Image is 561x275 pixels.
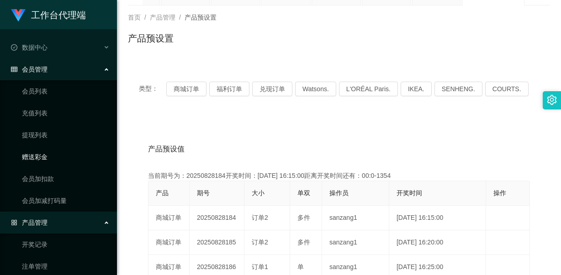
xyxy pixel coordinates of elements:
a: 会员加减打码量 [22,192,110,210]
i: 图标: appstore-o [11,219,17,226]
button: SENHENG. [434,82,482,96]
a: 提现列表 [22,126,110,144]
span: 数据中心 [11,44,48,51]
a: 开奖记录 [22,235,110,254]
span: 产品管理 [11,219,48,226]
span: 多件 [297,239,310,246]
span: 单双 [297,189,310,197]
button: COURTS. [485,82,529,96]
h1: 工作台代理端 [31,0,86,30]
button: Watsons. [295,82,336,96]
i: 图标: table [11,66,17,73]
span: 类型： [139,82,166,96]
td: [DATE] 16:15:00 [389,206,486,230]
span: 期号 [197,189,210,197]
i: 图标: check-circle-o [11,44,17,51]
span: 开奖时间 [397,189,422,197]
span: 操作 [493,189,506,197]
span: 产品预设置 [185,14,217,21]
span: 多件 [297,214,310,221]
span: 单 [297,263,304,270]
span: 产品管理 [150,14,175,21]
button: 商城订单 [166,82,206,96]
button: 福利订单 [209,82,249,96]
a: 会员列表 [22,82,110,100]
div: 当前期号为：20250828184开奖时间：[DATE] 16:15:00距离开奖时间还有：00:0-1354 [148,171,530,181]
td: 商城订单 [148,206,190,230]
span: / [144,14,146,21]
a: 会员加扣款 [22,170,110,188]
button: IKEA. [401,82,432,96]
button: L'ORÉAL Paris. [339,82,398,96]
span: 订单1 [252,263,268,270]
span: / [179,14,181,21]
td: 20250828185 [190,230,244,255]
button: 兑现订单 [252,82,292,96]
img: logo.9652507e.png [11,9,26,22]
i: 图标: setting [547,95,557,105]
td: sanzang1 [322,230,389,255]
span: 会员管理 [11,66,48,73]
span: 订单2 [252,239,268,246]
td: 20250828184 [190,206,244,230]
span: 产品 [156,189,169,197]
h1: 产品预设置 [128,31,174,45]
span: 订单2 [252,214,268,221]
td: [DATE] 16:20:00 [389,230,486,255]
a: 赠送彩金 [22,148,110,166]
span: 首页 [128,14,141,21]
span: 操作员 [329,189,349,197]
td: sanzang1 [322,206,389,230]
a: 充值列表 [22,104,110,122]
span: 产品预设值 [148,144,185,155]
span: 大小 [252,189,265,197]
td: 商城订单 [148,230,190,255]
a: 工作台代理端 [11,11,86,18]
